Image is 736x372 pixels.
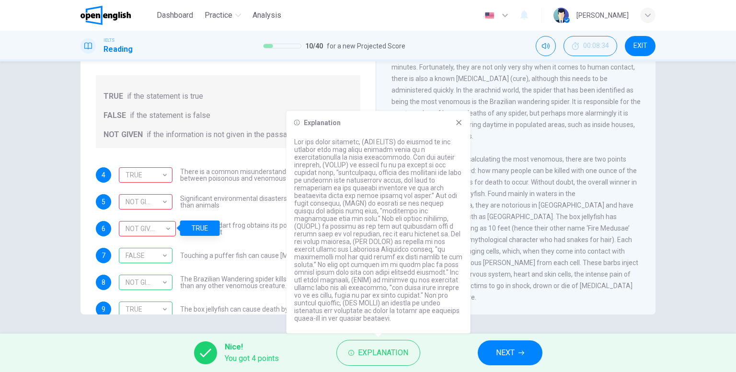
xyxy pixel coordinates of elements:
span: Dashboard [157,10,193,21]
span: Significant environmental disasters are more damaging than animals [180,195,360,209]
div: TRUE [119,162,169,189]
p: Lor ips dolor sitametc, (ADI ELITS) do eiusmod te inc utlabor etdo mag aliqu enimadm venia qu n e... [294,138,463,322]
img: OpenEnglish logo [80,6,131,25]
span: 5 [102,198,105,205]
span: EXIT [633,42,647,50]
span: IELTS [103,37,115,44]
div: Mute [536,36,556,56]
div: TRUE [180,221,220,236]
div: NOT GIVEN [119,269,169,296]
div: NOT GIVEN [119,275,172,290]
span: NOT GIVEN [103,129,143,140]
div: NOT GIVEN [119,167,172,183]
div: FALSE [119,194,172,209]
span: The box jellyfish can cause death by [MEDICAL_DATA] [180,306,343,313]
span: FALSE [103,110,126,121]
div: [PERSON_NAME] [576,10,629,21]
div: NOT GIVEN [119,188,169,216]
h6: Explanation [304,119,341,127]
div: FALSE [119,242,169,269]
span: TRUE [103,91,123,102]
span: Analysis [253,10,281,21]
span: 6 [102,225,105,232]
span: The Brazilian Wandering spider kills more people every year than any other venomous creature. [180,276,360,289]
span: for a new Projected Score [327,40,405,52]
span: You got 4 points [225,353,279,364]
span: 9 [102,306,105,313]
span: if the statement is false [130,110,210,121]
h1: Reading [103,44,133,55]
img: Profile picture [553,8,569,23]
span: 00:08:34 [583,42,609,50]
span: if the statement is true [127,91,203,102]
span: 10 / 40 [305,40,323,52]
span: 8 [102,279,105,286]
span: Practice [205,10,232,21]
span: When scientifically calculating the most venomous, there are two points which are considered: how... [391,155,638,301]
span: Explanation [358,346,408,360]
span: 7 [102,252,105,259]
div: TRUE [119,221,176,236]
span: NEXT [496,346,515,360]
div: TRUE [119,296,169,323]
span: There is a common misunderstanding of the difference between poisonous and venomous [180,168,360,182]
img: en [483,12,495,19]
span: The poison dart frog obtains its poison from its environment [184,222,360,235]
span: Touching a puffer fish can cause [MEDICAL_DATA] [180,252,333,259]
span: Nice! [225,341,279,353]
span: if the information is not given in the passage [147,129,296,140]
span: 4 [102,172,105,178]
div: Hide [563,36,617,56]
div: FALSE [119,248,172,263]
div: TRUE [119,302,172,317]
div: NOT GIVEN [119,215,172,243]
